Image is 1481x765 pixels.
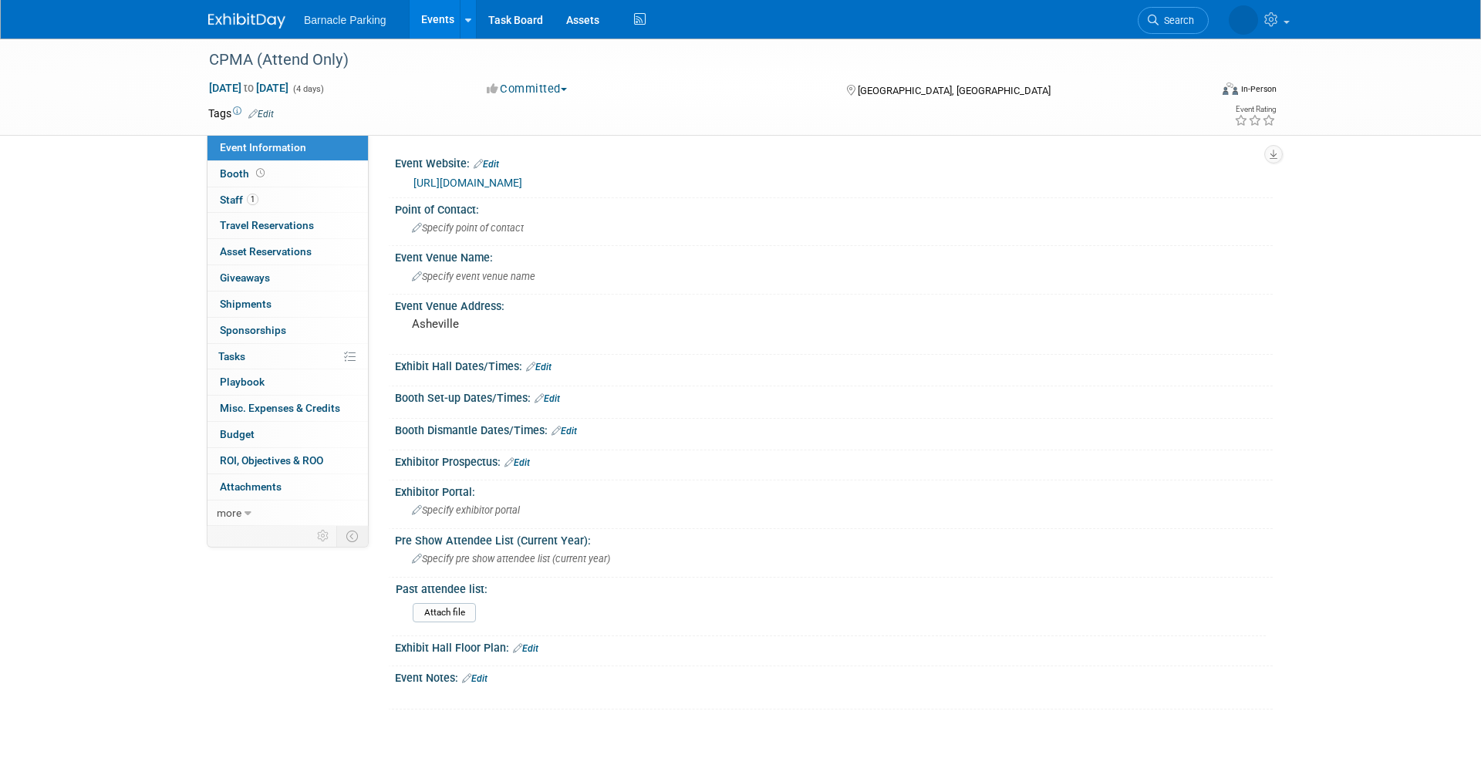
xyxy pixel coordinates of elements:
span: Travel Reservations [220,219,314,231]
a: Travel Reservations [207,213,368,238]
span: ROI, Objectives & ROO [220,454,323,467]
div: Event Rating [1234,106,1276,113]
div: Event Website: [395,152,1273,172]
a: Misc. Expenses & Credits [207,396,368,421]
span: Playbook [220,376,265,388]
span: Barnacle Parking [304,14,386,26]
a: Edit [248,109,274,120]
span: Attachments [220,480,282,493]
div: Past attendee list: [396,578,1266,597]
a: ROI, Objectives & ROO [207,448,368,473]
div: Booth Dismantle Dates/Times: [395,419,1273,439]
a: Edit [513,643,538,654]
span: Booth not reserved yet [253,167,268,179]
a: Edit [504,457,530,468]
img: Format-Inperson.png [1223,83,1238,95]
span: Budget [220,428,255,440]
td: Tags [208,106,274,121]
a: Edit [462,673,487,684]
a: Attachments [207,474,368,500]
a: Edit [474,159,499,170]
a: Tasks [207,344,368,369]
span: Staff [220,194,258,206]
span: Specify event venue name [412,271,535,282]
div: Booth Set-up Dates/Times: [395,386,1273,406]
span: Tasks [218,350,245,362]
td: Toggle Event Tabs [337,526,369,546]
span: [DATE] [DATE] [208,81,289,95]
span: Specify point of contact [412,222,524,234]
td: Personalize Event Tab Strip [310,526,337,546]
a: Event Information [207,135,368,160]
div: Point of Contact: [395,198,1273,217]
a: Edit [526,362,552,372]
div: Exhibitor Portal: [395,480,1273,500]
span: Misc. Expenses & Credits [220,402,340,414]
a: Shipments [207,292,368,317]
div: Event Notes: [395,666,1273,686]
a: Edit [552,426,577,436]
div: CPMA (Attend Only) [204,46,1186,74]
img: Samantha Berardis [1229,5,1258,35]
span: Event Information [220,141,306,153]
div: Event Format [1118,80,1277,103]
span: Sponsorships [220,324,286,336]
a: Playbook [207,369,368,395]
div: In-Person [1240,83,1277,95]
div: Event Venue Name: [395,246,1273,265]
span: more [217,507,241,519]
a: Giveaways [207,265,368,291]
div: Exhibit Hall Dates/Times: [395,355,1273,375]
span: Specify exhibitor portal [412,504,520,516]
a: Sponsorships [207,318,368,343]
img: ExhibitDay [208,13,285,29]
a: more [207,500,368,526]
a: Budget [207,422,368,447]
button: Committed [481,81,573,97]
a: Staff1 [207,187,368,213]
span: (4 days) [292,84,324,94]
a: [URL][DOMAIN_NAME] [413,177,522,189]
span: Shipments [220,298,272,310]
div: Event Venue Address: [395,295,1273,314]
span: Specify pre show attendee list (current year) [412,553,610,564]
div: Exhibitor Prospectus: [395,450,1273,470]
span: Giveaways [220,271,270,284]
span: 1 [247,194,258,205]
span: [GEOGRAPHIC_DATA], [GEOGRAPHIC_DATA] [858,85,1051,96]
span: to [241,82,256,94]
div: Pre Show Attendee List (Current Year): [395,529,1273,548]
span: Search [1159,15,1194,26]
span: Asset Reservations [220,245,312,258]
a: Asset Reservations [207,239,368,265]
div: Exhibit Hall Floor Plan: [395,636,1273,656]
a: Booth [207,161,368,187]
pre: Asheville [412,317,744,331]
span: Booth [220,167,268,180]
a: Edit [535,393,560,404]
a: Search [1138,7,1209,34]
